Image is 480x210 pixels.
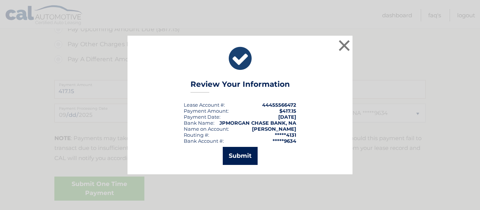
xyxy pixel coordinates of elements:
[184,120,214,126] div: Bank Name:
[184,114,219,120] span: Payment Date
[184,138,224,144] div: Bank Account #:
[184,102,225,108] div: Lease Account #:
[184,108,229,114] div: Payment Amount:
[279,108,296,114] span: $417.15
[278,114,296,120] span: [DATE]
[184,132,209,138] div: Routing #:
[337,38,352,53] button: ×
[223,147,258,165] button: Submit
[219,120,296,126] strong: JPMORGAN CHASE BANK, NA
[184,114,220,120] div: :
[190,80,290,93] h3: Review Your Information
[184,126,229,132] div: Name on Account:
[252,126,296,132] strong: [PERSON_NAME]
[262,102,296,108] strong: 44455566472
